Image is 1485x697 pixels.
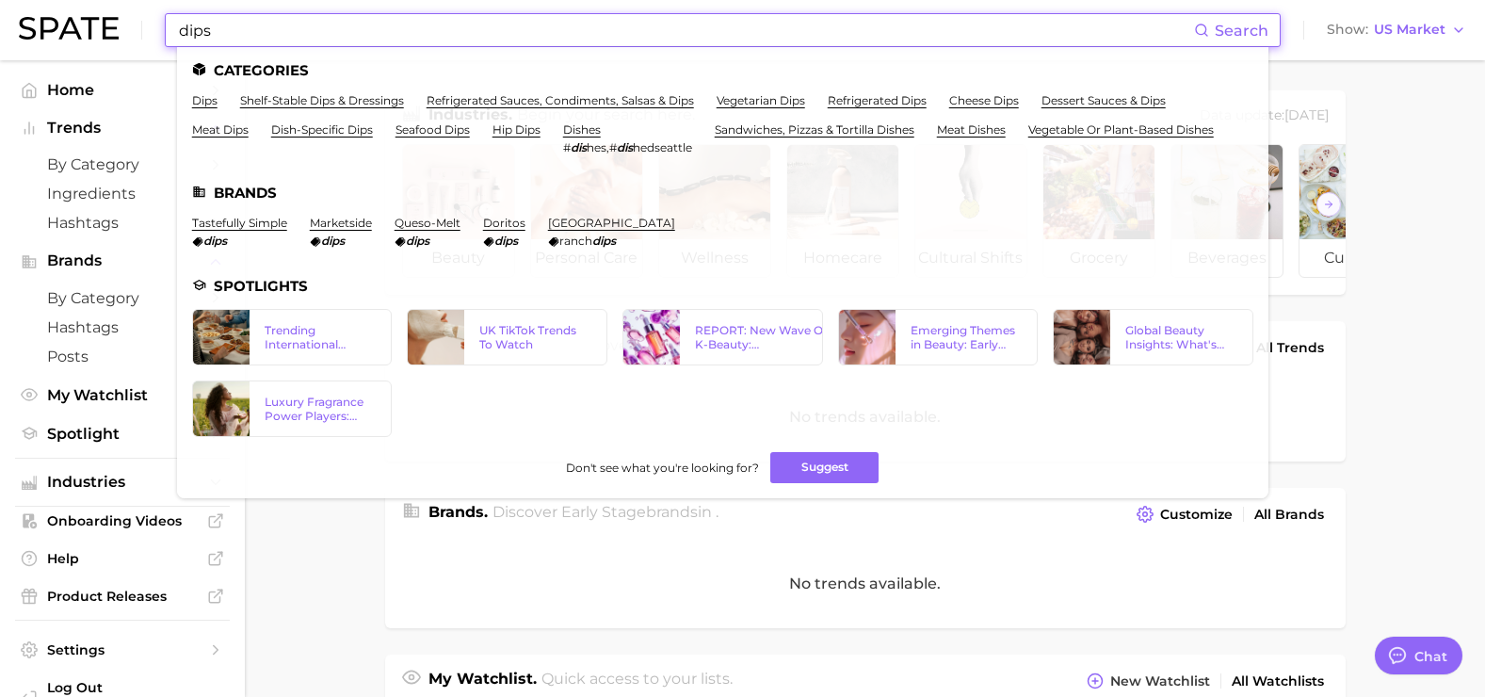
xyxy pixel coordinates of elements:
[617,140,633,154] em: dis
[271,122,373,137] a: dish-specific dips
[265,323,377,351] div: Trending International Dishes
[47,348,198,365] span: Posts
[609,140,617,154] span: #
[1028,122,1214,137] a: vegetable or plant-based dishes
[1215,22,1268,40] span: Search
[1110,673,1210,689] span: New Watchlist
[492,122,541,137] a: hip dips
[15,582,230,610] a: Product Releases
[385,539,1346,628] div: No trends available.
[1299,239,1411,277] span: culinary
[192,122,249,137] a: meat dips
[47,588,198,605] span: Product Releases
[1041,93,1166,107] a: dessert sauces & dips
[1316,192,1341,217] button: Scroll Right
[1250,502,1329,527] a: All Brands
[1160,507,1233,523] span: Customize
[427,93,694,107] a: refrigerated sauces, condiments, salsas & dips
[15,636,230,664] a: Settings
[15,284,230,313] a: by Category
[15,544,230,573] a: Help
[1299,144,1412,278] a: culinary
[1053,309,1253,365] a: Global Beauty Insights: What's Trending & What's Ahead?
[911,323,1023,351] div: Emerging Themes in Beauty: Early Trend Signals with Big Potential
[192,62,1253,78] li: Categories
[47,155,198,173] span: by Category
[571,140,587,154] em: dis
[1256,340,1324,356] span: All Trends
[47,550,198,567] span: Help
[563,140,571,154] span: #
[1322,18,1471,42] button: ShowUS Market
[15,179,230,208] a: Ingredients
[622,309,823,365] a: REPORT: New Wave Of K-Beauty: [GEOGRAPHIC_DATA]’s Trending Innovations In Skincare & Color Cosmetics
[47,185,198,203] span: Ingredients
[1082,668,1214,694] button: New Watchlist
[310,216,372,230] a: marketside
[428,668,537,694] h1: My Watchlist.
[47,81,198,99] span: Home
[838,309,1039,365] a: Emerging Themes in Beauty: Early Trend Signals with Big Potential
[15,247,230,275] button: Brands
[47,425,198,443] span: Spotlight
[407,309,607,365] a: UK TikTok Trends To Watch
[770,452,879,483] button: Suggest
[937,122,1006,137] a: meat dishes
[395,216,460,230] a: queso-melt
[192,278,1253,294] li: Spotlights
[47,679,277,696] span: Log Out
[483,216,525,230] a: doritos
[47,214,198,232] span: Hashtags
[715,122,914,137] a: sandwiches, pizzas & tortilla dishes
[494,234,518,248] em: dips
[15,208,230,237] a: Hashtags
[1125,323,1237,351] div: Global Beauty Insights: What's Trending & What's Ahead?
[592,234,616,248] em: dips
[395,122,470,137] a: seafood dips
[192,216,287,230] a: tastefully simple
[1254,507,1324,523] span: All Brands
[240,93,404,107] a: shelf-stable dips & dressings
[633,140,692,154] span: hedseattle
[1327,24,1368,35] span: Show
[47,512,198,529] span: Onboarding Videos
[548,216,675,230] a: [GEOGRAPHIC_DATA]
[15,468,230,496] button: Industries
[566,461,759,475] span: Don't see what you're looking for?
[19,17,119,40] img: SPATE
[559,234,592,248] span: ranch
[1132,501,1236,527] button: Customize
[587,140,606,154] span: hes
[192,309,393,365] a: Trending International Dishes
[15,313,230,342] a: Hashtags
[541,668,733,694] h2: Quick access to your lists.
[695,323,831,351] div: REPORT: New Wave Of K-Beauty: [GEOGRAPHIC_DATA]’s Trending Innovations In Skincare & Color Cosmetics
[47,289,198,307] span: by Category
[717,93,805,107] a: vegetarian dips
[192,93,218,107] a: dips
[1374,24,1445,35] span: US Market
[47,474,198,491] span: Industries
[203,234,227,248] em: dips
[428,503,488,521] span: Brands .
[949,93,1019,107] a: cheese dips
[192,185,1253,201] li: Brands
[828,93,927,107] a: refrigerated dips
[47,386,198,404] span: My Watchlist
[47,252,198,269] span: Brands
[15,342,230,371] a: Posts
[177,14,1194,46] input: Search here for a brand, industry, or ingredient
[47,120,198,137] span: Trends
[265,395,377,423] div: Luxury Fragrance Power Players: Consumers’ Brand Favorites
[1251,335,1329,361] a: All Trends
[15,507,230,535] a: Onboarding Videos
[1232,673,1324,689] span: All Watchlists
[47,641,198,658] span: Settings
[563,122,601,137] a: dishes
[321,234,345,248] em: dips
[1227,669,1329,694] a: All Watchlists
[15,75,230,105] a: Home
[15,114,230,142] button: Trends
[15,419,230,448] a: Spotlight
[563,140,692,154] div: ,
